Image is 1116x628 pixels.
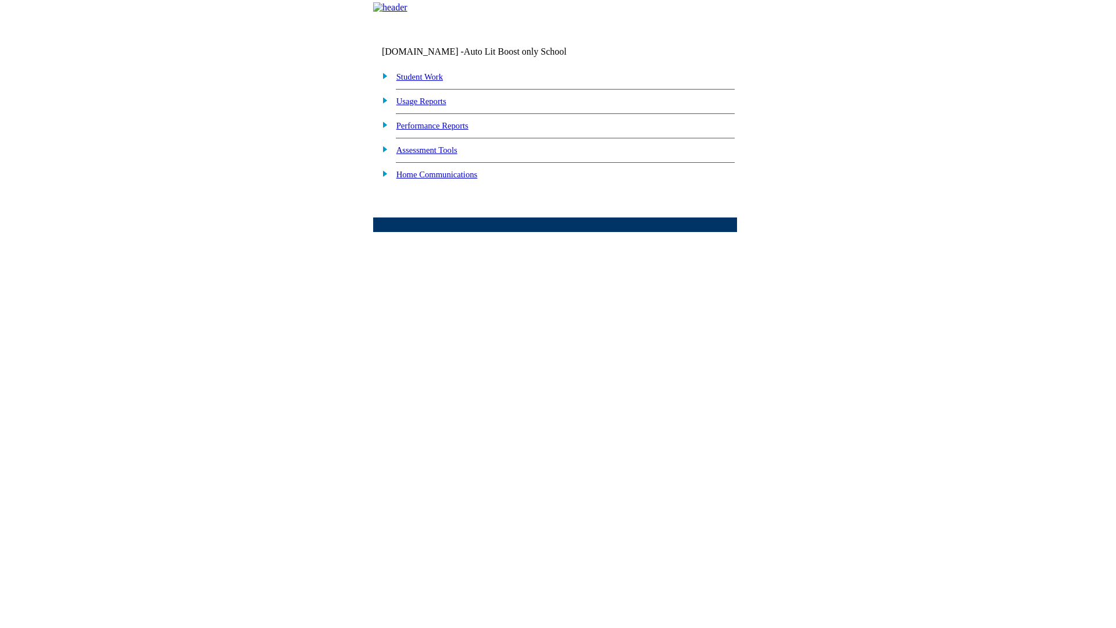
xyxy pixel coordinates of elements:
[376,168,388,179] img: plus.gif
[396,170,478,179] a: Home Communications
[373,2,407,13] img: header
[396,72,443,81] a: Student Work
[376,144,388,154] img: plus.gif
[464,47,567,56] nobr: Auto Lit Boost only School
[376,95,388,105] img: plus.gif
[382,47,596,57] td: [DOMAIN_NAME] -
[396,121,468,130] a: Performance Reports
[376,119,388,130] img: plus.gif
[376,70,388,81] img: plus.gif
[396,145,457,155] a: Assessment Tools
[396,97,446,106] a: Usage Reports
